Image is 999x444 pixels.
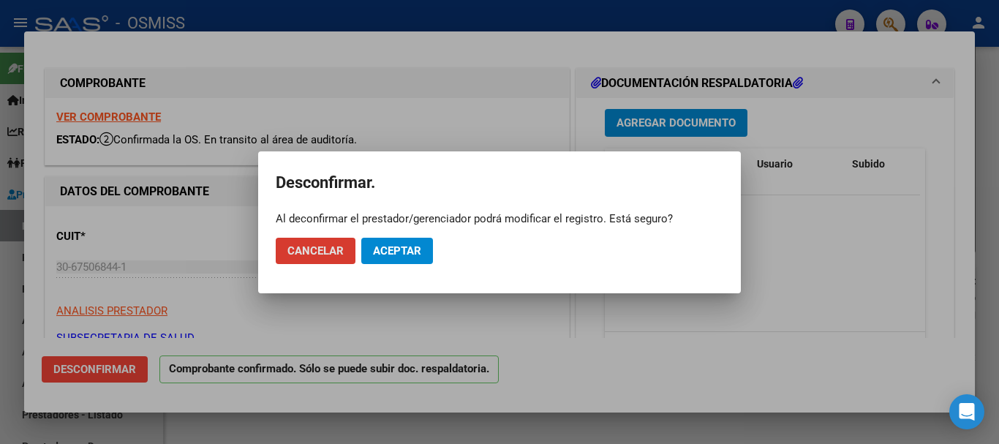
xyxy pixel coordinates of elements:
[373,244,421,257] span: Aceptar
[949,394,984,429] div: Open Intercom Messenger
[276,169,723,197] h2: Desconfirmar.
[361,238,433,264] button: Aceptar
[276,211,723,226] div: Al deconfirmar el prestador/gerenciador podrá modificar el registro. Está seguro?
[276,238,355,264] button: Cancelar
[287,244,344,257] span: Cancelar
